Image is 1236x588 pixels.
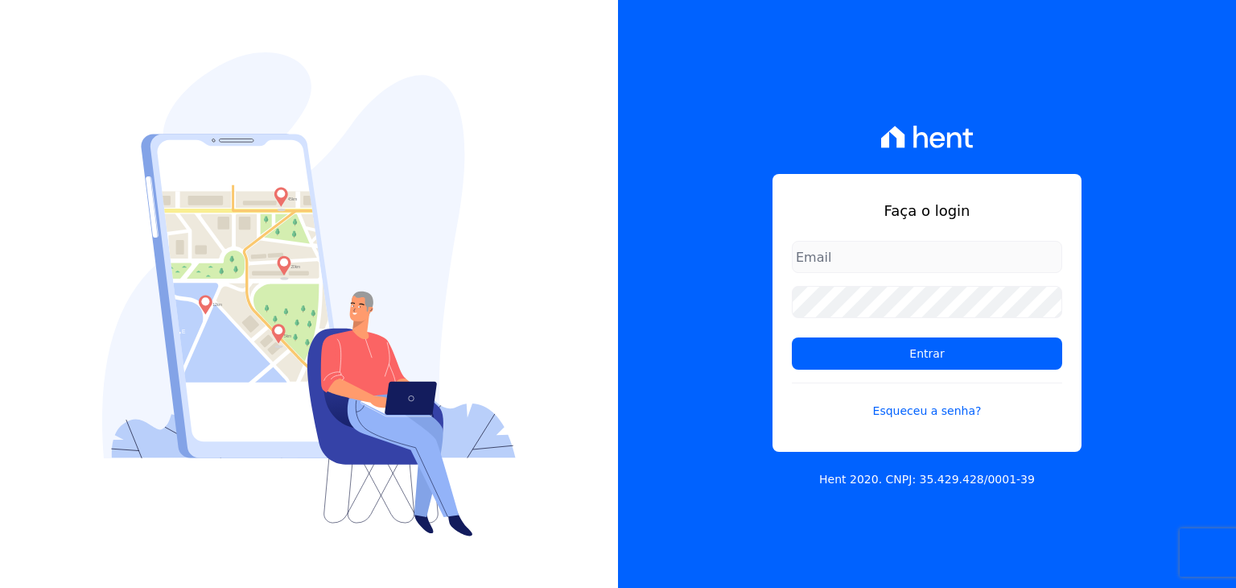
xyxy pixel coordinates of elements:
[819,471,1035,488] p: Hent 2020. CNPJ: 35.429.428/0001-39
[792,200,1062,222] h1: Faça o login
[792,241,1062,273] input: Email
[792,383,1062,420] a: Esqueceu a senha?
[792,337,1062,370] input: Entrar
[102,52,516,536] img: Login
